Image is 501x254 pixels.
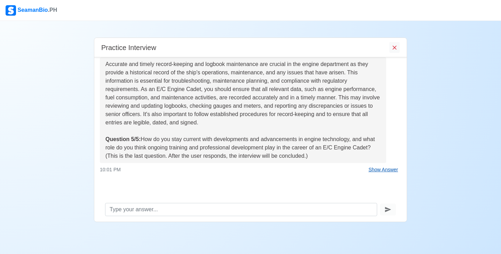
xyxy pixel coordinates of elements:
div: Accurate and timely record-keeping and logbook maintenance are crucial in the engine department a... [105,60,381,160]
div: 10:01 PM [100,164,401,175]
span: .PH [48,7,57,13]
button: End Interview [389,42,400,53]
strong: Question 5/5: [105,136,141,142]
img: Logo [6,5,16,16]
div: SeamanBio [6,5,57,16]
h5: Practice Interview [101,43,156,52]
button: Show Answer [365,164,401,175]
